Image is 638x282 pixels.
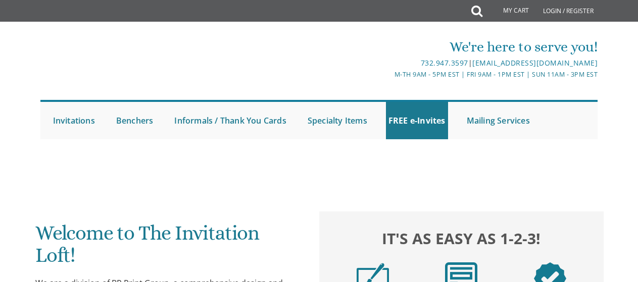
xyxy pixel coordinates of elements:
h2: It's as easy as 1-2-3! [328,228,595,250]
a: [EMAIL_ADDRESS][DOMAIN_NAME] [472,58,598,68]
div: M-Th 9am - 5pm EST | Fri 9am - 1pm EST | Sun 11am - 3pm EST [227,69,598,80]
a: Benchers [114,102,156,139]
a: 732.947.3597 [421,58,468,68]
a: Invitations [51,102,97,139]
a: Informals / Thank You Cards [172,102,288,139]
div: We're here to serve you! [227,37,598,57]
div: | [227,57,598,69]
a: Mailing Services [464,102,532,139]
a: FREE e-Invites [386,102,448,139]
a: Specialty Items [305,102,370,139]
h1: Welcome to The Invitation Loft! [35,222,302,274]
a: My Cart [481,1,536,21]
